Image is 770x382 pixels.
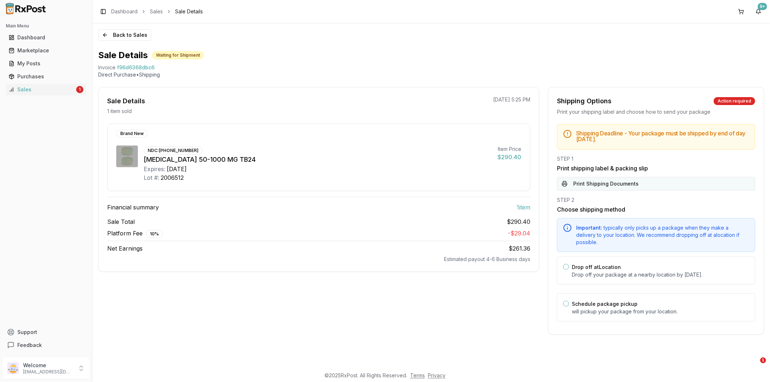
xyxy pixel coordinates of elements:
[572,271,749,278] p: Drop off your package at a nearby location by [DATE] .
[428,372,445,378] a: Privacy
[410,372,425,378] a: Terms
[557,177,755,191] button: Print Shipping Documents
[6,70,86,83] a: Purchases
[572,308,749,315] p: will pickup your package from your location.
[144,165,165,173] div: Expires:
[6,23,86,29] h2: Main Menu
[117,64,155,71] span: f96d6368dbc6
[3,45,89,56] button: Marketplace
[557,108,755,116] div: Print your shipping label and choose how to send your package
[107,108,132,115] p: 1 item sold
[150,8,163,15] a: Sales
[98,29,151,41] button: Back to Sales
[3,339,89,352] button: Feedback
[17,342,42,349] span: Feedback
[107,229,163,238] span: Platform Fee
[161,173,184,182] div: 2006512
[557,155,755,162] div: STEP 1
[7,363,19,374] img: User avatar
[146,230,163,238] div: 10 %
[107,256,530,263] div: Estimated payout 4-6 Business days
[76,86,83,93] div: 1
[3,84,89,95] button: Sales1
[144,147,203,155] div: NDC: [PHONE_NUMBER]
[107,217,135,226] span: Sale Total
[9,60,83,67] div: My Posts
[497,153,521,161] div: $290.40
[714,97,755,105] div: Action required
[9,73,83,80] div: Purchases
[3,3,49,14] img: RxPost Logo
[111,8,138,15] a: Dashboard
[576,224,749,246] div: typically only picks up a package when they make a delivery to your location. We recommend droppi...
[3,32,89,43] button: Dashboard
[107,96,145,106] div: Sale Details
[6,57,86,70] a: My Posts
[9,34,83,41] div: Dashboard
[758,3,767,10] div: 9+
[152,51,204,59] div: Waiting for Shipment
[557,205,755,214] h3: Choose shipping method
[6,31,86,44] a: Dashboard
[116,130,148,138] div: Brand New
[98,71,764,78] p: Direct Purchase • Shipping
[6,44,86,57] a: Marketplace
[107,203,159,212] span: Financial summary
[509,245,530,252] span: $261.36
[6,83,86,96] a: Sales1
[576,130,749,142] h5: Shipping Deadline - Your package must be shipped by end of day [DATE] .
[3,326,89,339] button: Support
[107,244,143,253] span: Net Earnings
[557,96,612,106] div: Shipping Options
[111,8,203,15] nav: breadcrumb
[745,357,763,375] iframe: Intercom live chat
[3,71,89,82] button: Purchases
[98,64,116,71] div: Invoice
[144,173,159,182] div: Lot #:
[167,165,187,173] div: [DATE]
[497,146,521,153] div: Item Price
[493,96,530,103] p: [DATE] 5:25 PM
[576,225,602,231] span: Important:
[557,164,755,173] h3: Print shipping label & packing slip
[9,47,83,54] div: Marketplace
[557,196,755,204] div: STEP 2
[760,357,766,363] span: 1
[3,58,89,69] button: My Posts
[572,301,638,307] label: Schedule package pickup
[175,8,203,15] span: Sale Details
[753,6,764,17] button: 9+
[9,86,75,93] div: Sales
[23,369,73,375] p: [EMAIL_ADDRESS][DOMAIN_NAME]
[508,230,530,237] span: - $29.04
[572,264,621,270] label: Drop off at Location
[517,203,530,212] span: 1 item
[116,146,138,167] img: Janumet XR 50-1000 MG TB24
[23,362,73,369] p: Welcome
[507,217,530,226] span: $290.40
[98,49,148,61] h1: Sale Details
[144,155,492,165] div: [MEDICAL_DATA] 50-1000 MG TB24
